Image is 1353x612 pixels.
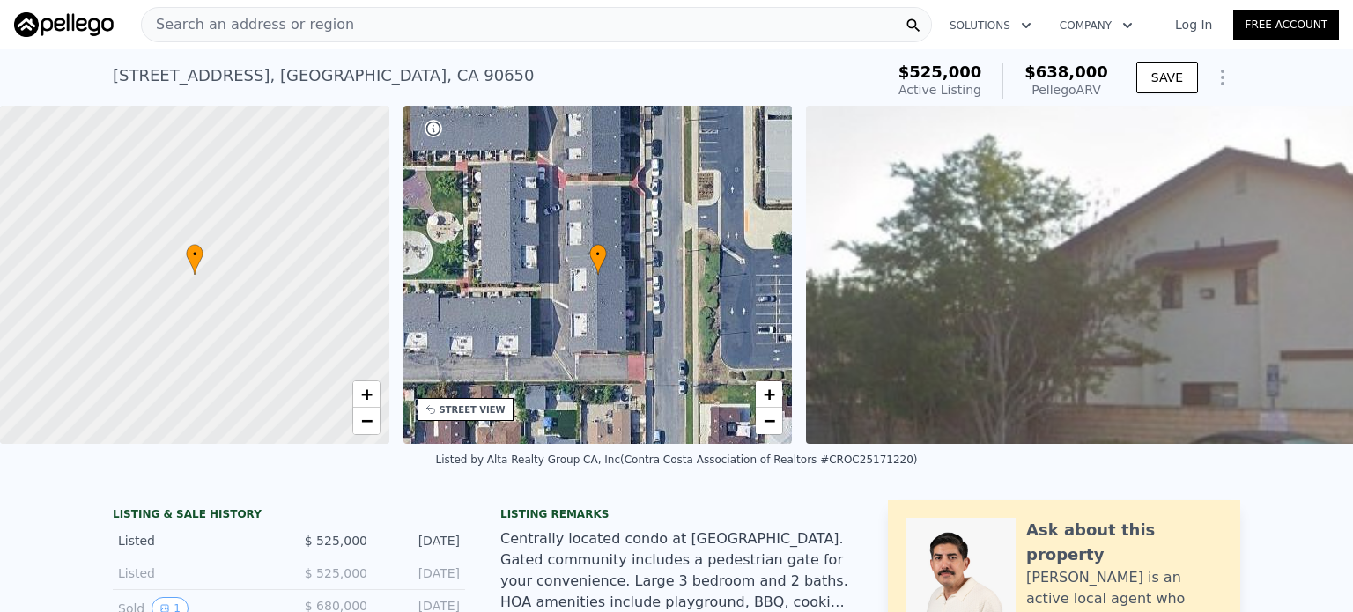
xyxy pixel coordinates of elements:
div: • [186,244,203,275]
div: Listed [118,532,275,549]
span: + [764,383,775,405]
div: Listed by Alta Realty Group CA, Inc (Contra Costa Association of Realtors #CROC25171220) [436,453,918,466]
span: − [360,409,372,431]
div: Ask about this property [1026,518,1223,567]
a: Log In [1154,16,1233,33]
button: Company [1046,10,1147,41]
div: [STREET_ADDRESS] , [GEOGRAPHIC_DATA] , CA 90650 [113,63,535,88]
span: Active Listing [898,83,981,97]
a: Zoom in [353,381,380,408]
span: $ 525,000 [305,534,367,548]
div: Pellego ARV [1024,81,1108,99]
a: Free Account [1233,10,1339,40]
a: Zoom out [353,408,380,434]
span: + [360,383,372,405]
div: • [589,244,607,275]
span: $638,000 [1024,63,1108,81]
button: SAVE [1136,62,1198,93]
span: Search an address or region [142,14,354,35]
div: Listing remarks [500,507,853,521]
div: [DATE] [381,532,460,549]
button: Show Options [1205,60,1240,95]
span: $525,000 [898,63,982,81]
div: Listed [118,564,275,582]
span: • [186,247,203,262]
div: LISTING & SALE HISTORY [113,507,465,525]
button: Solutions [935,10,1046,41]
a: Zoom out [756,408,782,434]
span: $ 525,000 [305,566,367,580]
img: Pellego [14,12,114,37]
span: • [589,247,607,262]
span: − [764,409,775,431]
a: Zoom in [756,381,782,408]
div: [DATE] [381,564,460,582]
div: STREET VIEW [440,403,506,417]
